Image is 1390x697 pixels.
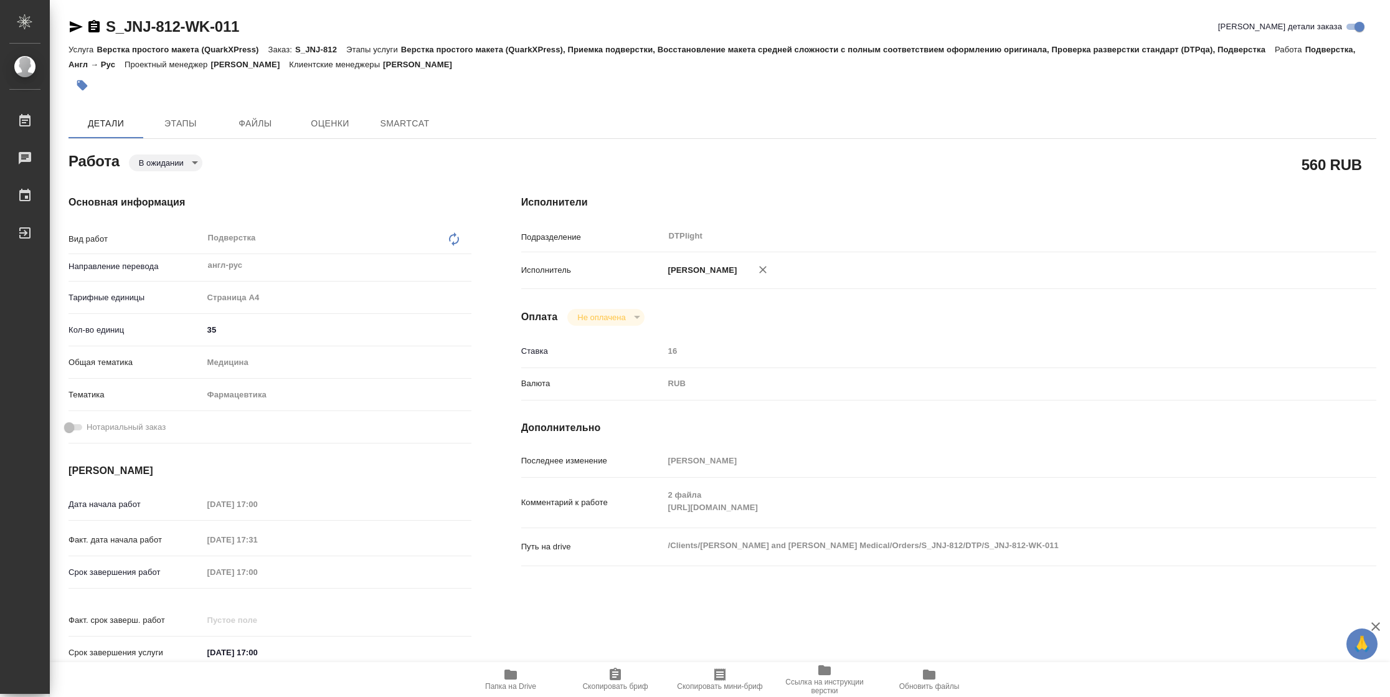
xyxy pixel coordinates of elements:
[668,662,772,697] button: Скопировать мини-бриф
[69,19,83,34] button: Скопировать ссылку для ЯМессенджера
[203,384,471,405] div: Фармацевтика
[1302,154,1362,175] h2: 560 RUB
[458,662,563,697] button: Папка на Drive
[87,421,166,434] span: Нотариальный заказ
[521,231,664,244] p: Подразделение
[69,233,203,245] p: Вид работ
[664,342,1305,360] input: Пустое поле
[582,682,648,691] span: Скопировать бриф
[203,563,312,581] input: Пустое поле
[69,72,96,99] button: Добавить тэг
[664,373,1305,394] div: RUB
[567,309,644,326] div: В ожидании
[521,310,558,325] h4: Оплата
[375,116,435,131] span: SmartCat
[780,678,869,695] span: Ссылка на инструкции верстки
[300,116,360,131] span: Оценки
[69,356,203,369] p: Общая тематика
[203,495,312,513] input: Пустое поле
[69,292,203,304] p: Тарифные единицы
[203,611,312,629] input: Пустое поле
[106,18,239,35] a: S_JNJ-812-WK-011
[877,662,981,697] button: Обновить файлы
[69,614,203,627] p: Факт. срок заверш. работ
[521,496,664,509] p: Комментарий к работе
[97,45,268,54] p: Верстка простого макета (QuarkXPress)
[1346,628,1378,660] button: 🙏
[485,682,536,691] span: Папка на Drive
[574,312,629,323] button: Не оплачена
[135,158,187,168] button: В ожидании
[664,485,1305,518] textarea: 2 файла [URL][DOMAIN_NAME]
[69,498,203,511] p: Дата начала работ
[289,60,383,69] p: Клиентские менеджеры
[401,45,1275,54] p: Верстка простого макета (QuarkXPress), Приемка подверстки, Восстановление макета средней сложност...
[69,389,203,401] p: Тематика
[749,256,777,283] button: Удалить исполнителя
[151,116,210,131] span: Этапы
[203,643,312,661] input: ✎ Введи что-нибудь
[346,45,401,54] p: Этапы услуги
[69,45,97,54] p: Услуга
[203,287,471,308] div: Страница А4
[899,682,960,691] span: Обновить файлы
[69,566,203,579] p: Срок завершения работ
[203,352,471,373] div: Медицина
[268,45,295,54] p: Заказ:
[69,534,203,546] p: Факт. дата начала работ
[203,531,312,549] input: Пустое поле
[521,345,664,358] p: Ставка
[69,463,471,478] h4: [PERSON_NAME]
[203,321,471,339] input: ✎ Введи что-нибудь
[664,452,1305,470] input: Пустое поле
[664,264,737,277] p: [PERSON_NAME]
[76,116,136,131] span: Детали
[295,45,346,54] p: S_JNJ-812
[1275,45,1305,54] p: Работа
[383,60,461,69] p: [PERSON_NAME]
[225,116,285,131] span: Файлы
[772,662,877,697] button: Ссылка на инструкции верстки
[69,195,471,210] h4: Основная информация
[210,60,289,69] p: [PERSON_NAME]
[521,420,1376,435] h4: Дополнительно
[521,455,664,467] p: Последнее изменение
[521,377,664,390] p: Валюта
[69,647,203,659] p: Срок завершения услуги
[563,662,668,697] button: Скопировать бриф
[129,154,202,171] div: В ожидании
[69,260,203,273] p: Направление перевода
[87,19,102,34] button: Скопировать ссылку
[1218,21,1342,33] span: [PERSON_NAME] детали заказа
[69,149,120,171] h2: Работа
[664,535,1305,556] textarea: /Clients/[PERSON_NAME] and [PERSON_NAME] Medical/Orders/S_JNJ-812/DTP/S_JNJ-812-WK-011
[69,324,203,336] p: Кол-во единиц
[521,541,664,553] p: Путь на drive
[521,195,1376,210] h4: Исполнители
[1351,631,1373,657] span: 🙏
[125,60,210,69] p: Проектный менеджер
[677,682,762,691] span: Скопировать мини-бриф
[521,264,664,277] p: Исполнитель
